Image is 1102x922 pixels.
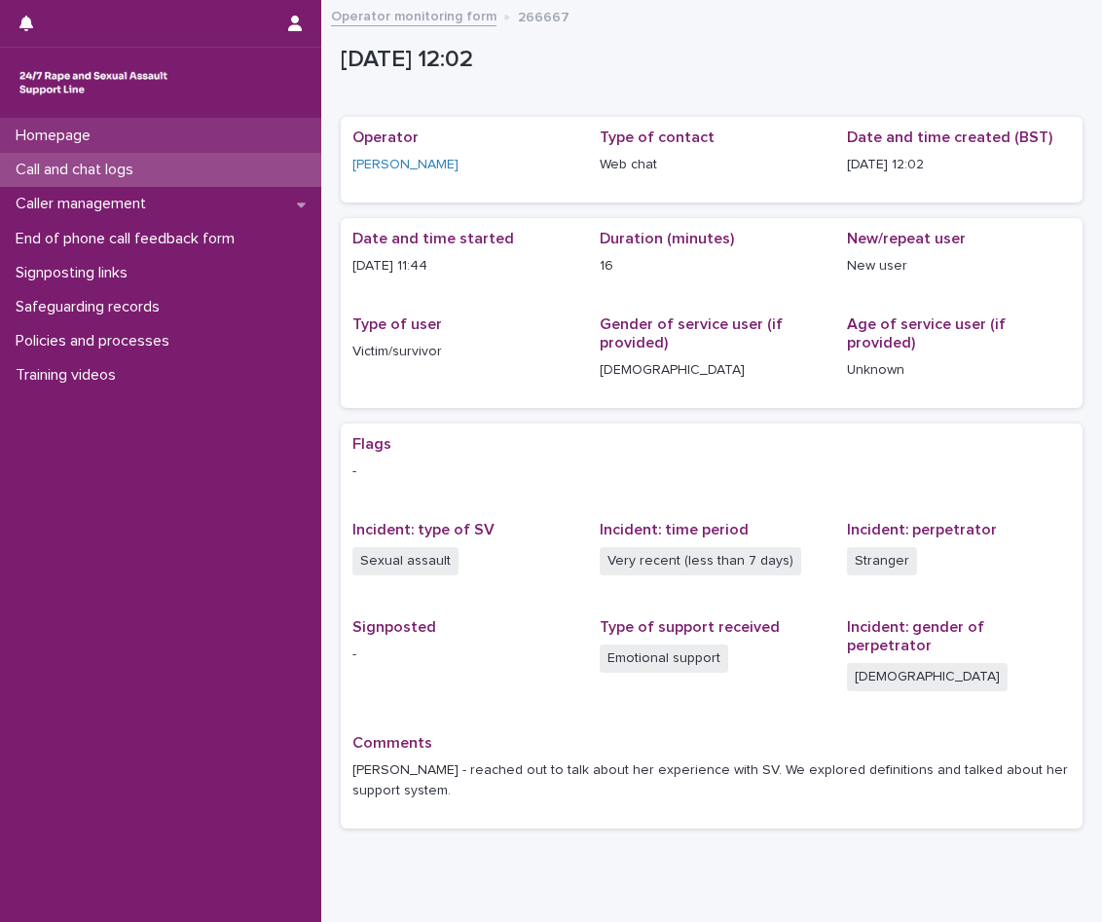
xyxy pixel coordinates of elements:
span: Signposted [352,619,436,635]
p: - [352,645,576,665]
p: Unknown [847,360,1071,381]
p: Training videos [8,366,131,385]
span: Sexual assault [352,547,459,575]
p: Signposting links [8,264,143,282]
span: Gender of service user (if provided) [600,316,783,350]
span: Date and time started [352,231,514,246]
span: Stranger [847,547,917,575]
p: 16 [600,256,824,277]
p: End of phone call feedback form [8,230,250,248]
span: Incident: type of SV [352,522,495,537]
span: Type of user [352,316,442,332]
p: [DEMOGRAPHIC_DATA] [600,360,824,381]
a: [PERSON_NAME] [352,155,459,175]
p: 266667 [518,5,569,26]
span: [DEMOGRAPHIC_DATA] [847,663,1008,691]
p: Victim/survivor [352,342,576,362]
p: Policies and processes [8,332,185,350]
p: [DATE] 11:44 [352,256,576,277]
span: New/repeat user [847,231,966,246]
span: Type of support received [600,619,780,635]
span: Age of service user (if provided) [847,316,1006,350]
span: Incident: gender of perpetrator [847,619,984,653]
span: Type of contact [600,129,715,145]
p: - [352,461,1071,482]
span: Flags [352,436,391,452]
span: Comments [352,735,432,751]
p: [DATE] 12:02 [847,155,1071,175]
span: Incident: time period [600,522,749,537]
p: [PERSON_NAME] - reached out to talk about her experience with SV. We explored definitions and tal... [352,760,1071,801]
img: rhQMoQhaT3yELyF149Cw [16,63,171,102]
p: Safeguarding records [8,298,175,316]
p: Web chat [600,155,824,175]
span: Incident: perpetrator [847,522,997,537]
a: Operator monitoring form [331,4,496,26]
span: Duration (minutes) [600,231,734,246]
span: Very recent (less than 7 days) [600,547,801,575]
p: Homepage [8,127,106,145]
span: Date and time created (BST) [847,129,1052,145]
p: Call and chat logs [8,161,149,179]
span: Emotional support [600,645,728,673]
p: Caller management [8,195,162,213]
span: Operator [352,129,419,145]
p: [DATE] 12:02 [341,46,1075,74]
p: New user [847,256,1071,277]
